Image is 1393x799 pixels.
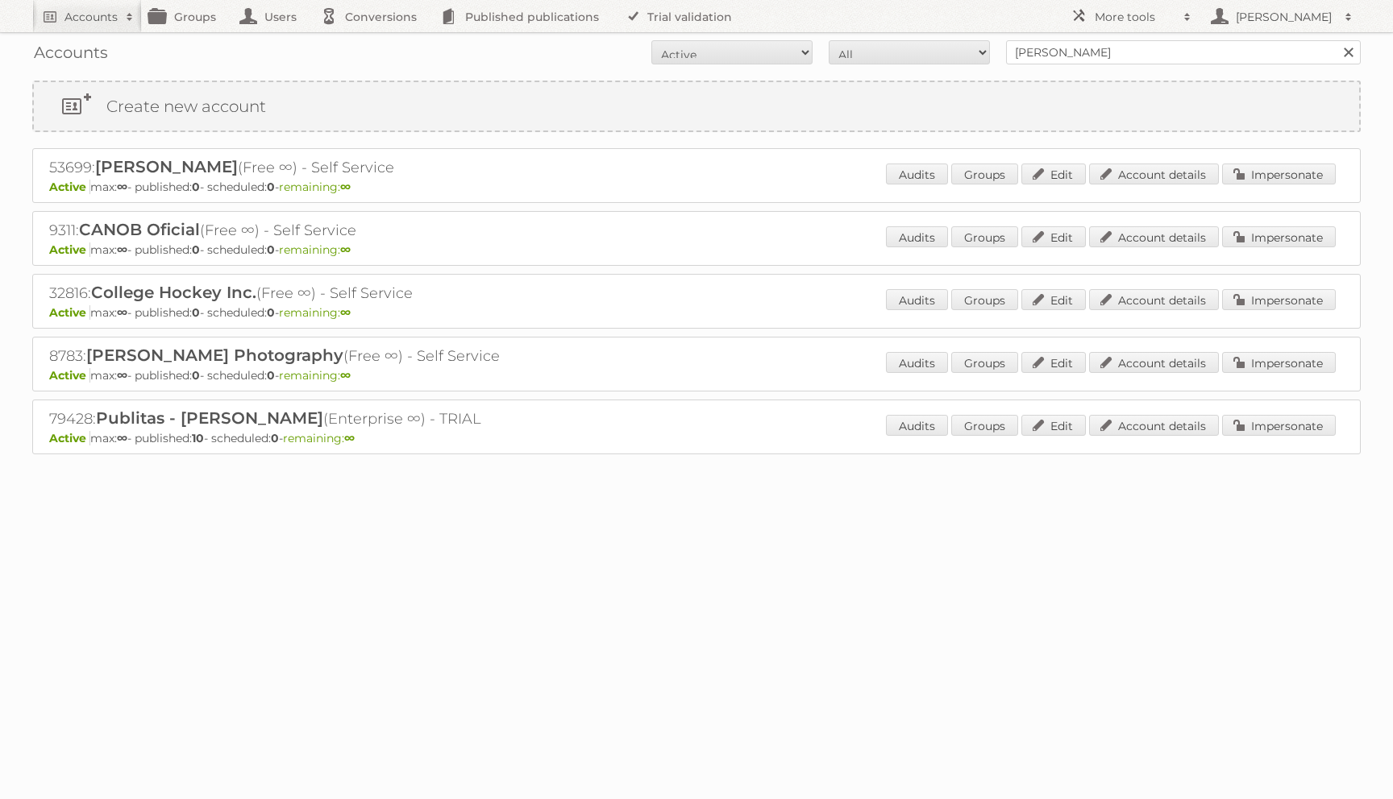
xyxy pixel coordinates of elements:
strong: 0 [192,305,200,320]
span: remaining: [279,180,351,194]
a: Account details [1089,289,1219,310]
a: Audits [886,164,948,184]
strong: ∞ [344,431,355,445]
strong: ∞ [340,368,351,383]
a: Create new account [34,82,1359,130]
span: Active [49,368,90,383]
p: max: - published: - scheduled: - [49,368,1344,383]
a: Impersonate [1222,164,1336,184]
span: Active [49,305,90,320]
p: max: - published: - scheduled: - [49,242,1344,257]
strong: 0 [267,368,275,383]
span: remaining: [283,431,355,445]
strong: ∞ [117,305,127,320]
p: max: - published: - scheduled: - [49,180,1344,194]
span: College Hockey Inc. [91,283,256,302]
strong: ∞ [117,431,127,445]
a: Edit [1021,289,1086,310]
strong: ∞ [340,180,351,194]
strong: ∞ [340,305,351,320]
a: Account details [1089,226,1219,247]
span: remaining: [279,368,351,383]
span: [PERSON_NAME] Photography [86,346,343,365]
a: Edit [1021,352,1086,373]
a: Edit [1021,415,1086,436]
h2: Accounts [64,9,118,25]
p: max: - published: - scheduled: - [49,305,1344,320]
strong: 0 [267,242,275,257]
p: max: - published: - scheduled: - [49,431,1344,445]
h2: 32816: (Free ∞) - Self Service [49,283,613,304]
strong: 0 [192,242,200,257]
a: Edit [1021,226,1086,247]
span: Active [49,431,90,445]
strong: 0 [192,368,200,383]
strong: 0 [267,180,275,194]
span: remaining: [279,242,351,257]
a: Audits [886,289,948,310]
strong: ∞ [117,242,127,257]
h2: 8783: (Free ∞) - Self Service [49,346,613,366]
a: Groups [951,289,1018,310]
span: CANOB Oficial [79,220,200,239]
a: Impersonate [1222,415,1336,436]
a: Account details [1089,352,1219,373]
strong: ∞ [117,180,127,194]
span: Active [49,180,90,194]
span: remaining: [279,305,351,320]
h2: More tools [1095,9,1175,25]
a: Edit [1021,164,1086,184]
strong: ∞ [117,368,127,383]
h2: [PERSON_NAME] [1232,9,1337,25]
strong: ∞ [340,242,351,257]
span: [PERSON_NAME] [95,157,238,176]
a: Audits [886,352,948,373]
a: Account details [1089,164,1219,184]
span: Active [49,242,90,257]
strong: 0 [192,180,200,194]
a: Account details [1089,415,1219,436]
strong: 0 [271,431,279,445]
a: Groups [951,415,1018,436]
a: Audits [886,226,948,247]
a: Impersonate [1222,289,1336,310]
span: Publitas - [PERSON_NAME] [96,408,323,428]
h2: 53699: (Free ∞) - Self Service [49,157,613,178]
strong: 0 [267,305,275,320]
h2: 9311: (Free ∞) - Self Service [49,220,613,241]
a: Groups [951,164,1018,184]
h2: 79428: (Enterprise ∞) - TRIAL [49,408,613,429]
a: Impersonate [1222,226,1336,247]
a: Impersonate [1222,352,1336,373]
a: Groups [951,226,1018,247]
a: Audits [886,415,948,436]
a: Groups [951,352,1018,373]
strong: 10 [192,431,204,445]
